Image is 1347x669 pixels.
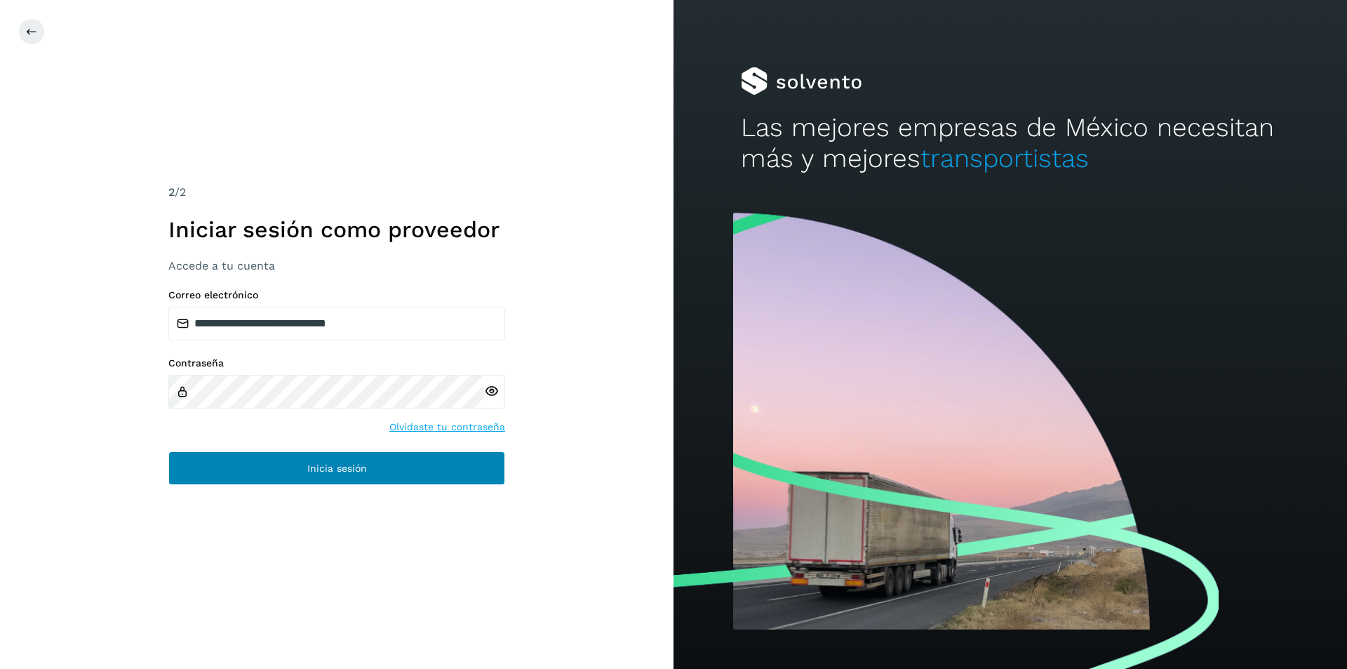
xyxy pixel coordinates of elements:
[168,216,505,243] h1: Iniciar sesión como proveedor
[168,289,505,301] label: Correo electrónico
[389,420,505,435] a: Olvidaste tu contraseña
[168,451,505,485] button: Inicia sesión
[307,463,367,473] span: Inicia sesión
[920,143,1089,173] span: transportistas
[168,184,505,201] div: /2
[168,185,175,199] span: 2
[741,112,1280,175] h2: Las mejores empresas de México necesitan más y mejores
[168,357,505,369] label: Contraseña
[168,259,505,272] h3: Accede a tu cuenta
